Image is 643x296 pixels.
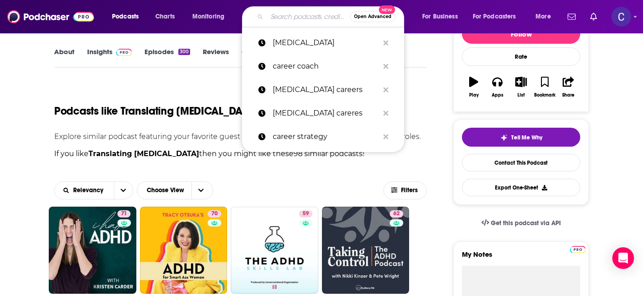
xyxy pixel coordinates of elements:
[557,71,580,103] button: Share
[7,8,94,25] img: Podchaser - Follow, Share and Rate Podcasts
[54,104,257,118] h1: Podcasts like Translating [MEDICAL_DATA]
[114,182,133,199] button: open menu
[473,10,516,23] span: For Podcasters
[570,246,586,253] img: Podchaser Pro
[491,219,561,227] span: Get this podcast via API
[383,181,427,199] button: Filters
[562,92,574,98] div: Share
[611,7,631,27] button: Show profile menu
[564,9,579,24] a: Show notifications dropdown
[469,92,479,98] div: Play
[242,125,404,148] a: career strategy
[149,9,180,24] a: Charts
[485,71,509,103] button: Apps
[393,209,400,218] span: 62
[492,92,503,98] div: Apps
[509,71,533,103] button: List
[242,78,404,102] a: [MEDICAL_DATA] careers
[273,78,379,102] p: adhd careers
[73,187,107,194] span: Relevancy
[570,245,586,253] a: Pro website
[106,9,150,24] button: open menu
[242,55,404,78] a: career coach
[612,247,634,269] div: Open Intercom Messenger
[299,210,312,217] a: 59
[422,10,458,23] span: For Business
[536,10,551,23] span: More
[533,71,556,103] button: Bookmark
[462,250,580,266] label: My Notes
[121,209,127,218] span: 71
[54,132,427,141] p: Explore similar podcast featuring your favorite guest interviews, hosted podcasts, and production...
[462,24,580,44] button: Follow
[303,209,309,218] span: 59
[89,149,199,158] strong: Translating [MEDICAL_DATA]
[211,209,218,218] span: 70
[117,210,130,217] a: 71
[54,181,133,199] h2: Choose List sort
[203,47,229,68] a: Reviews
[354,14,391,19] span: Open Advanced
[140,183,191,198] span: Choose View
[55,187,114,194] button: open menu
[242,31,404,55] a: [MEDICAL_DATA]
[462,179,580,196] button: Export One-Sheet
[54,148,427,160] p: If you like then you might like these 98 similar podcasts !
[273,31,379,55] p: adhd
[511,134,542,141] span: Tell Me Why
[178,49,190,55] div: 300
[116,49,132,56] img: Podchaser Pro
[87,47,132,68] a: InsightsPodchaser Pro
[587,9,601,24] a: Show notifications dropdown
[611,7,631,27] span: Logged in as publicityxxtina
[462,154,580,171] a: Contact This Podcast
[500,134,508,141] img: tell me why sparkle
[462,47,580,66] div: Rate
[390,210,403,217] a: 62
[273,55,379,78] p: career coach
[137,181,213,199] button: Choose View
[273,102,379,125] p: adhd careres
[267,9,350,24] input: Search podcasts, credits, & more...
[49,207,136,294] a: 71
[474,212,568,234] a: Get this podcast via API
[611,7,631,27] img: User Profile
[401,187,419,194] span: Filters
[54,47,75,68] a: About
[155,10,175,23] span: Charts
[186,9,236,24] button: open menu
[231,207,318,294] a: 59
[273,125,379,148] p: career strategy
[529,9,562,24] button: open menu
[467,9,529,24] button: open menu
[192,10,224,23] span: Monitoring
[140,207,228,294] a: 70
[144,47,190,68] a: Episodes300
[462,128,580,147] button: tell me why sparkleTell Me Why
[379,5,395,14] span: New
[534,92,555,98] div: Bookmark
[137,181,219,199] h2: Choose View
[112,10,139,23] span: Podcasts
[208,210,221,217] a: 70
[416,9,469,24] button: open menu
[242,102,404,125] a: [MEDICAL_DATA] careres
[251,6,413,27] div: Search podcasts, credits, & more...
[322,207,410,294] a: 62
[517,92,525,98] div: List
[462,71,485,103] button: Play
[350,11,396,22] button: Open AdvancedNew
